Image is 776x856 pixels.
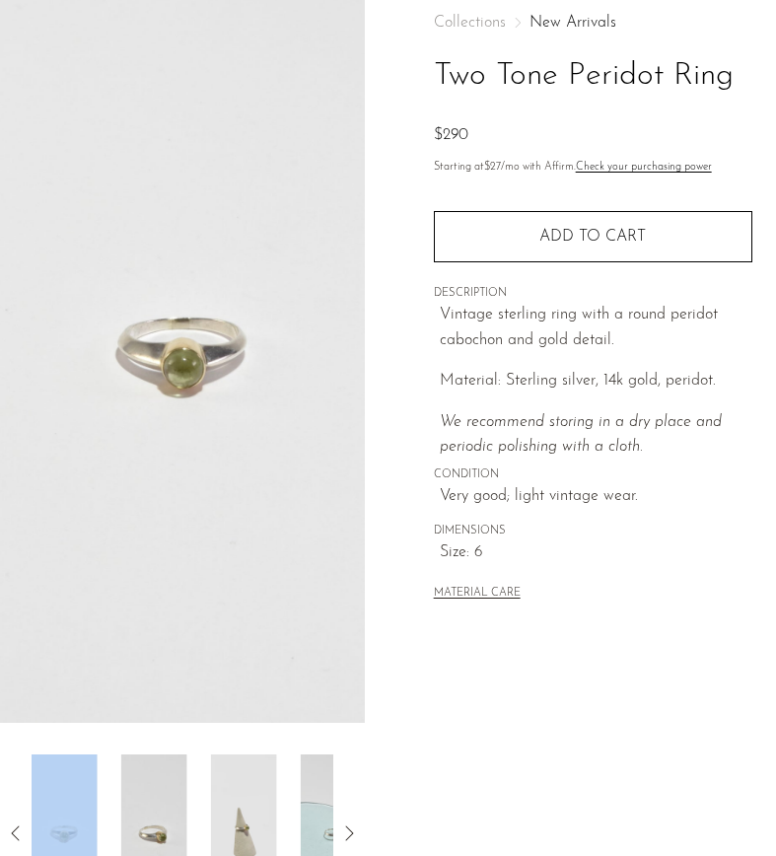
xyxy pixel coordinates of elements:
[440,484,752,510] span: Very good; light vintage wear.
[529,15,616,31] a: New Arrivals
[440,540,752,566] span: Size: 6
[434,211,752,262] button: Add to cart
[434,159,752,177] p: Starting at /mo with Affirm.
[434,587,521,602] button: MATERIAL CARE
[434,466,752,484] span: CONDITION
[434,51,752,102] h1: Two Tone Peridot Ring
[539,229,646,245] span: Add to cart
[434,15,506,31] span: Collections
[434,127,468,143] span: $290
[484,162,501,173] span: $27
[440,303,752,353] p: Vintage sterling ring with a round peridot cabochon and gold detail.
[434,15,752,31] nav: Breadcrumbs
[576,162,712,173] a: Check your purchasing power - Learn more about Affirm Financing (opens in modal)
[440,414,722,456] i: We recommend storing in a dry place and periodic polishing with a cloth.
[434,523,752,540] span: DIMENSIONS
[434,285,752,303] span: DESCRIPTION
[440,369,752,394] p: Material: Sterling silver, 14k gold, peridot.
